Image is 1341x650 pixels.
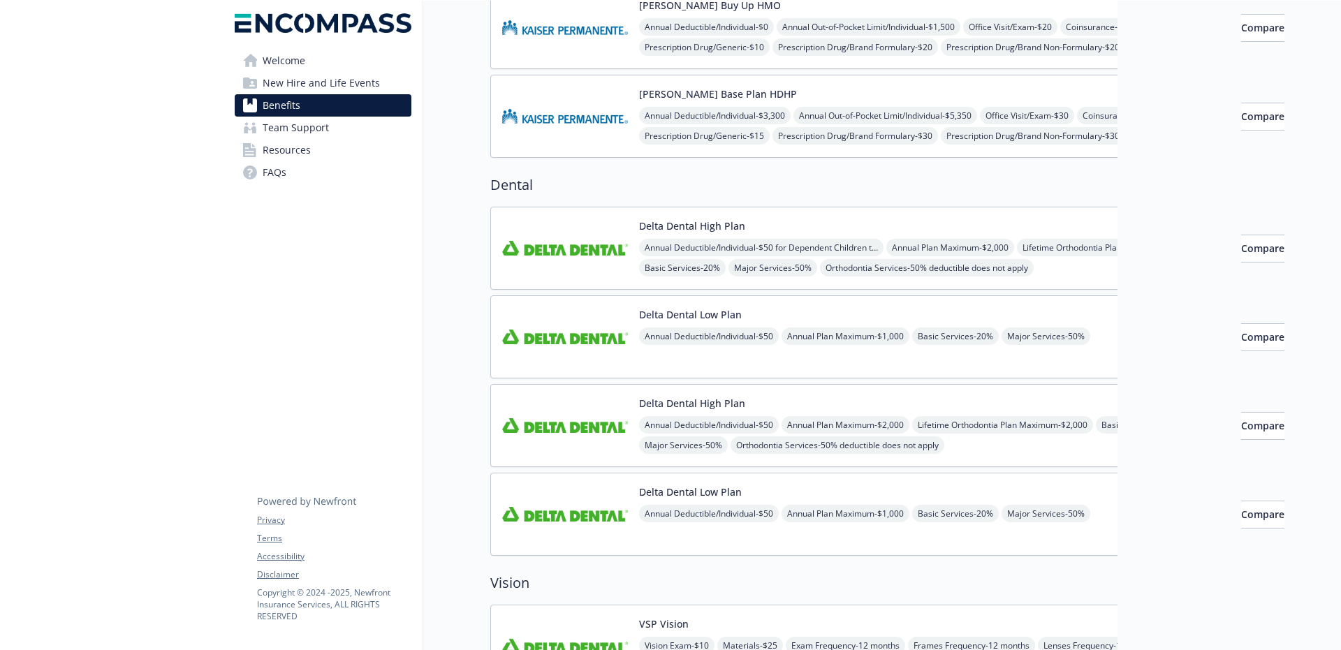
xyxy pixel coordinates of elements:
[1241,412,1284,440] button: Compare
[639,38,770,56] span: Prescription Drug/Generic - $10
[639,87,797,101] button: [PERSON_NAME] Base Plan HDHP
[257,568,411,581] a: Disclaimer
[1060,18,1135,36] span: Coinsurance - 0%
[639,107,791,124] span: Annual Deductible/Individual - $3,300
[782,327,909,345] span: Annual Plan Maximum - $1,000
[502,396,628,455] img: Delta Dental Insurance Company carrier logo
[639,485,742,499] button: Delta Dental Low Plan
[886,239,1014,256] span: Annual Plan Maximum - $2,000
[912,327,999,345] span: Basic Services - 20%
[1241,14,1284,42] button: Compare
[1077,107,1157,124] span: Coinsurance - 30%
[941,127,1125,145] span: Prescription Drug/Brand Non-Formulary - $30
[912,505,999,522] span: Basic Services - 20%
[1017,239,1198,256] span: Lifetime Orthodontia Plan Maximum - $2,000
[731,436,944,454] span: Orthodontia Services - 50% deductible does not apply
[772,38,938,56] span: Prescription Drug/Brand Formulary - $20
[1241,235,1284,263] button: Compare
[639,616,689,631] button: VSP Vision
[639,396,745,411] button: Delta Dental High Plan
[1241,419,1284,432] span: Compare
[777,18,960,36] span: Annual Out-of-Pocket Limit/Individual - $1,500
[490,175,1296,195] h2: Dental
[502,219,628,278] img: Delta Dental Insurance Company carrier logo
[963,18,1057,36] span: Office Visit/Exam - $20
[502,307,628,367] img: Delta Dental Insurance Company carrier logo
[263,161,286,184] span: FAQs
[1241,508,1284,521] span: Compare
[257,586,411,622] p: Copyright © 2024 - 2025 , Newfront Insurance Services, ALL RIGHTS RESERVED
[782,416,909,434] span: Annual Plan Maximum - $2,000
[263,139,311,161] span: Resources
[782,505,909,522] span: Annual Plan Maximum - $1,000
[728,259,817,276] span: Major Services - 50%
[502,485,628,544] img: Delta Dental Insurance Company carrier logo
[235,50,411,72] a: Welcome
[263,117,329,139] span: Team Support
[1241,21,1284,34] span: Compare
[639,307,742,322] button: Delta Dental Low Plan
[1241,330,1284,344] span: Compare
[639,327,779,345] span: Annual Deductible/Individual - $50
[793,107,977,124] span: Annual Out-of-Pocket Limit/Individual - $5,350
[639,219,745,233] button: Delta Dental High Plan
[235,161,411,184] a: FAQs
[235,94,411,117] a: Benefits
[263,94,300,117] span: Benefits
[490,573,1296,593] h2: Vision
[639,416,779,434] span: Annual Deductible/Individual - $50
[257,514,411,526] a: Privacy
[772,127,938,145] span: Prescription Drug/Brand Formulary - $30
[1241,110,1284,123] span: Compare
[235,139,411,161] a: Resources
[1096,416,1182,434] span: Basic Services - 20%
[235,117,411,139] a: Team Support
[820,259,1034,276] span: Orthodontia Services - 50% deductible does not apply
[263,72,380,94] span: New Hire and Life Events
[257,550,411,563] a: Accessibility
[1241,242,1284,255] span: Compare
[941,38,1125,56] span: Prescription Drug/Brand Non-Formulary - $20
[639,436,728,454] span: Major Services - 50%
[912,416,1093,434] span: Lifetime Orthodontia Plan Maximum - $2,000
[1241,501,1284,529] button: Compare
[980,107,1074,124] span: Office Visit/Exam - $30
[639,127,770,145] span: Prescription Drug/Generic - $15
[1002,505,1090,522] span: Major Services - 50%
[639,259,726,276] span: Basic Services - 20%
[639,505,779,522] span: Annual Deductible/Individual - $50
[502,87,628,146] img: Kaiser Permanente Insurance Company carrier logo
[257,532,411,545] a: Terms
[1241,323,1284,351] button: Compare
[263,50,305,72] span: Welcome
[639,239,884,256] span: Annual Deductible/Individual - $50 for Dependent Children through age [DEMOGRAPHIC_DATA]
[1241,103,1284,131] button: Compare
[639,18,774,36] span: Annual Deductible/Individual - $0
[1002,327,1090,345] span: Major Services - 50%
[235,72,411,94] a: New Hire and Life Events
